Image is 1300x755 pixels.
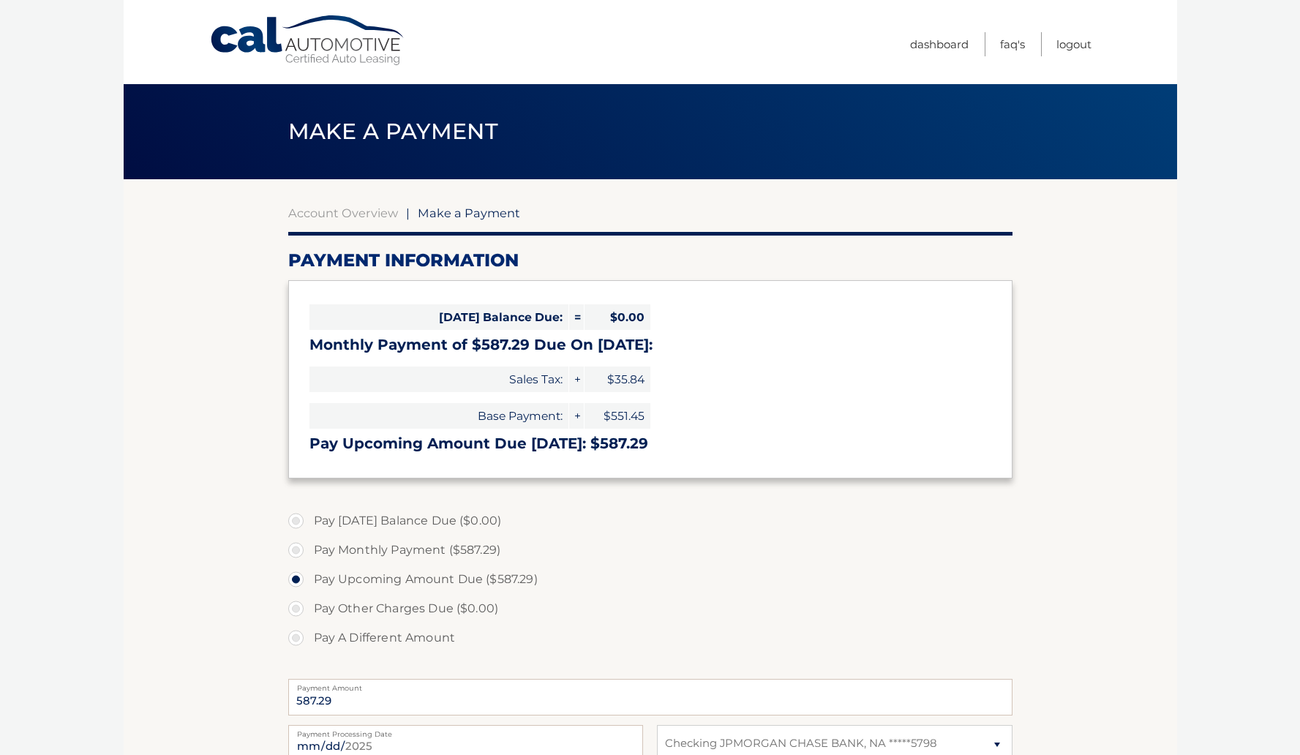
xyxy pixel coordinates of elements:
span: $35.84 [585,367,650,392]
span: [DATE] Balance Due: [309,304,568,330]
span: + [569,403,584,429]
span: Sales Tax: [309,367,568,392]
label: Pay Upcoming Amount Due ($587.29) [288,565,1012,594]
label: Pay Other Charges Due ($0.00) [288,594,1012,623]
span: Make a Payment [418,206,520,220]
label: Pay [DATE] Balance Due ($0.00) [288,506,1012,536]
a: FAQ's [1000,32,1025,56]
span: Base Payment: [309,403,568,429]
h3: Monthly Payment of $587.29 Due On [DATE]: [309,336,991,354]
span: $0.00 [585,304,650,330]
label: Pay Monthly Payment ($587.29) [288,536,1012,565]
input: Payment Amount [288,679,1012,715]
a: Logout [1056,32,1092,56]
h2: Payment Information [288,249,1012,271]
h3: Pay Upcoming Amount Due [DATE]: $587.29 [309,435,991,453]
label: Payment Processing Date [288,725,643,737]
span: = [569,304,584,330]
a: Cal Automotive [209,15,407,67]
span: | [406,206,410,220]
span: $551.45 [585,403,650,429]
span: + [569,367,584,392]
a: Dashboard [910,32,969,56]
label: Payment Amount [288,679,1012,691]
span: Make a Payment [288,118,498,145]
label: Pay A Different Amount [288,623,1012,653]
a: Account Overview [288,206,398,220]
